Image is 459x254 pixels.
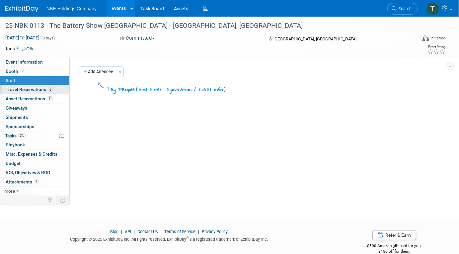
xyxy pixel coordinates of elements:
span: Attachments [6,179,39,184]
a: Refer & Earn [372,230,416,240]
span: [GEOGRAPHIC_DATA], [GEOGRAPHIC_DATA] [273,36,356,41]
span: 3% [18,133,26,138]
span: 7 [34,179,39,184]
span: Travel Reservations [6,87,53,92]
button: Add Attendee [80,67,117,77]
a: Privacy Policy [202,229,228,234]
a: Blog [110,229,118,234]
a: Booth [0,67,69,76]
a: Asset Reservations11 [0,94,69,103]
a: Misc. Expenses & Credits [0,150,69,159]
span: Giveaways [6,105,27,111]
span: (3 days) [41,36,55,40]
span: 11 [47,96,53,101]
a: Search [387,3,418,15]
div: Event Rating [427,45,445,49]
span: Booth [6,69,26,74]
span: Misc. Expenses & Credits [6,151,57,157]
i: Booth reservation complete [21,69,25,73]
span: ) [223,86,226,92]
a: Attachments7 [0,178,69,186]
div: In-Person [430,36,446,41]
span: 6 [48,87,53,92]
button: Committed [118,35,157,42]
span: NBE Holdings Company [46,6,97,11]
span: more [4,188,15,194]
div: Tag People [107,85,226,94]
span: Tasks [5,133,26,138]
span: Staff [6,78,16,83]
span: Asset Reservations [6,96,53,101]
a: Contact Us [137,229,158,234]
a: Shipments [0,113,69,122]
span: | [119,229,124,234]
a: API [125,229,131,234]
span: | [159,229,163,234]
span: to [19,35,26,40]
div: Copyright © 2025 ExhibitDay, Inc. All rights reserved. ExhibitDay is a registered trademark of Ex... [5,235,333,242]
span: Budget [6,161,21,166]
a: Giveaways [0,104,69,113]
img: Tim Wiersma [426,2,439,15]
a: Tasks3% [0,131,69,140]
a: Sponsorships [0,122,69,131]
a: Staff [0,76,69,85]
a: Terms of Service [164,229,195,234]
sup: ® [186,236,189,240]
span: and enter registration / ticket info [139,86,223,93]
span: Sponsorships [6,124,34,129]
span: Shipments [6,115,28,120]
div: 25-NBK-0113 - The Battery Show [GEOGRAPHIC_DATA] - [GEOGRAPHIC_DATA], [GEOGRAPHIC_DATA] [3,20,408,32]
span: ROI, Objectives & ROO [6,170,50,175]
img: ExhibitDay [5,6,38,12]
a: more [0,187,69,196]
a: Travel Reservations6 [0,85,69,94]
a: Event Information [0,58,69,67]
div: $500 Amazon gift card for you, [343,239,446,254]
span: [DATE] [DATE] [5,35,40,41]
a: Budget [0,159,69,168]
td: Toggle Event Tabs [56,196,70,204]
a: Playbook [0,140,69,149]
a: Edit [22,47,33,51]
span: Event Information [6,59,43,65]
div: Event Format [381,34,446,44]
span: | [196,229,201,234]
span: ( [136,86,139,92]
span: Playbook [6,142,25,147]
span: | [132,229,136,234]
span: Search [396,6,412,11]
td: Personalize Event Tab Strip [44,196,56,204]
a: ROI, Objectives & ROO [0,168,69,177]
td: Tags [5,45,33,52]
img: Format-Inperson.png [422,35,429,41]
